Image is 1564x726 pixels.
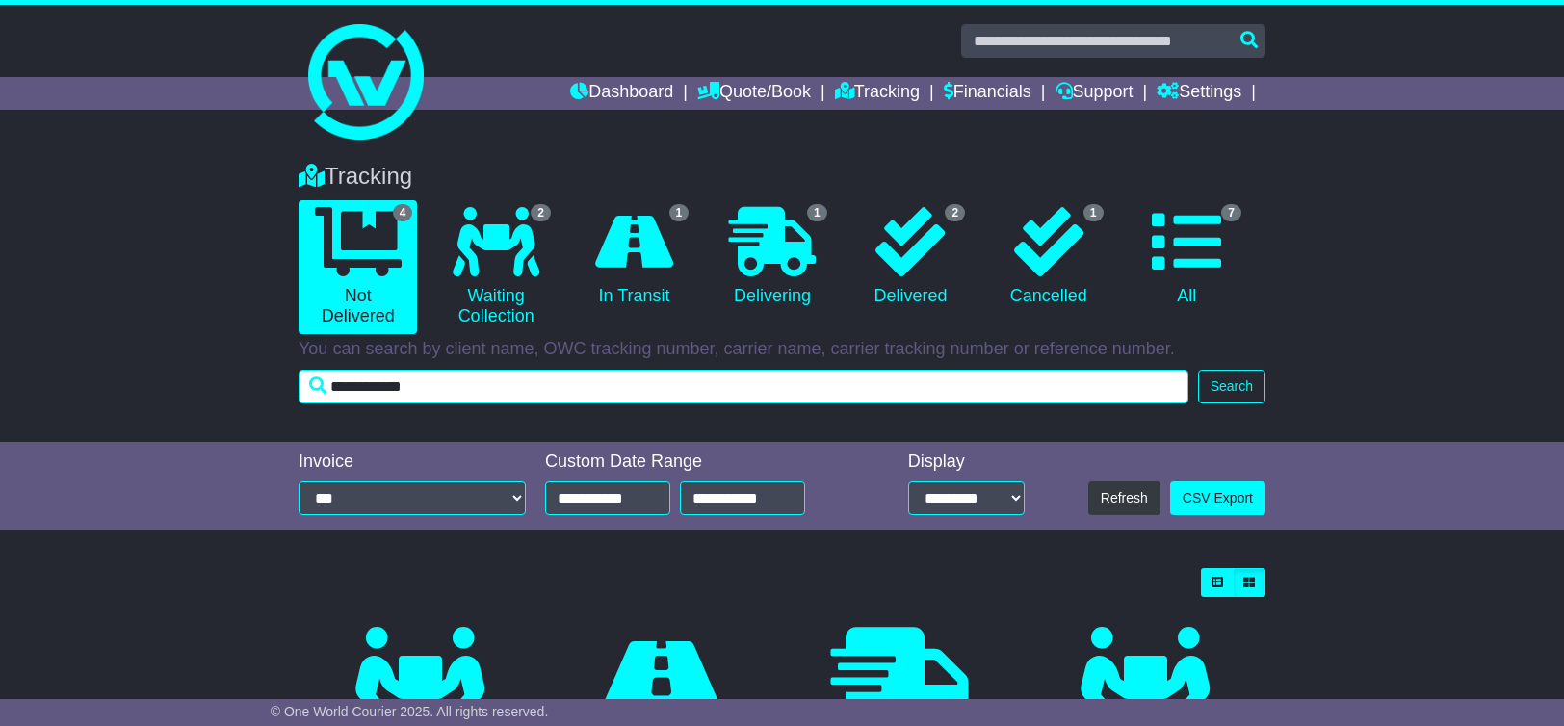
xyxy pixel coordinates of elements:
span: 2 [531,204,551,221]
a: 1 Cancelled [989,200,1108,314]
span: 1 [807,204,827,221]
a: 2 Waiting Collection [436,200,555,334]
a: 2 Delivered [851,200,970,314]
a: 7 All [1128,200,1246,314]
button: Refresh [1088,481,1160,515]
a: CSV Export [1170,481,1265,515]
div: Tracking [289,163,1275,191]
span: 2 [945,204,965,221]
a: 4 Not Delivered [299,200,417,334]
div: Display [908,452,1026,473]
span: © One World Courier 2025. All rights reserved. [271,704,549,719]
a: Quote/Book [697,77,811,110]
div: Invoice [299,452,526,473]
a: Dashboard [570,77,673,110]
div: Custom Date Range [545,452,854,473]
a: Support [1056,77,1134,110]
span: 1 [669,204,690,221]
p: You can search by client name, OWC tracking number, carrier name, carrier tracking number or refe... [299,339,1265,360]
a: 1 Delivering [713,200,831,314]
button: Search [1198,370,1265,403]
a: Financials [944,77,1031,110]
span: 1 [1083,204,1104,221]
span: 7 [1221,204,1241,221]
span: 4 [393,204,413,221]
a: Settings [1157,77,1241,110]
a: 1 In Transit [575,200,693,314]
a: Tracking [835,77,920,110]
